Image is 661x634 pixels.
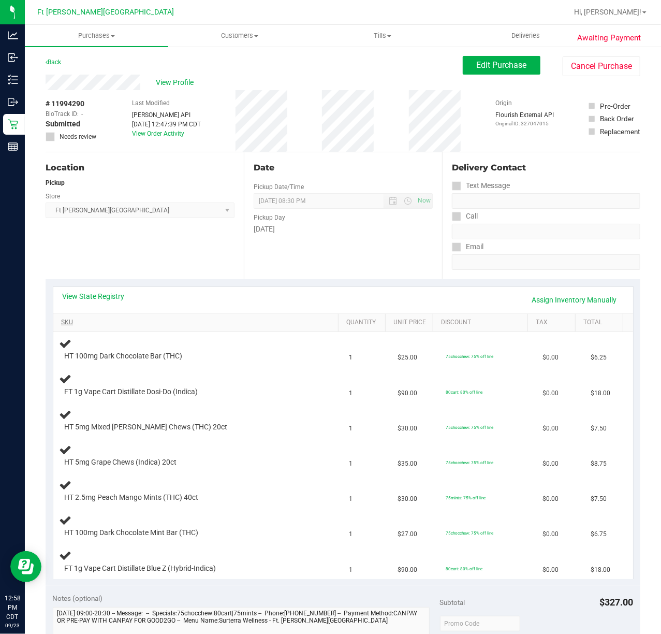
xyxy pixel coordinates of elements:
span: 75chocchew: 75% off line [446,530,493,536]
a: Tills [311,25,454,47]
span: $25.00 [398,353,417,363]
span: HT 5mg Grape Chews (Indica) 20ct [65,457,177,467]
a: Tax [536,319,571,327]
span: $90.00 [398,565,417,575]
div: Pre-Order [600,101,630,111]
span: $0.00 [542,424,559,434]
span: $90.00 [398,388,417,398]
span: 75chocchew: 75% off line [446,460,493,465]
span: $8.75 [591,459,607,469]
span: HT 2.5mg Peach Mango Mints (THC) 40ct [65,493,199,502]
span: 1 [349,494,353,504]
iframe: Resource center [10,551,41,582]
label: Store [46,192,60,201]
span: $18.00 [591,565,610,575]
span: Deliveries [497,31,554,40]
inline-svg: Inventory [8,75,18,85]
span: 1 [349,388,353,398]
span: BioTrack ID: [46,109,79,119]
label: Text Message [452,178,510,193]
p: 12:58 PM CDT [5,594,20,622]
span: $30.00 [398,494,417,504]
label: Last Modified [132,98,170,108]
span: $30.00 [398,424,417,434]
div: Date [254,162,433,174]
inline-svg: Analytics [8,30,18,40]
span: Submitted [46,119,80,129]
label: Pickup Date/Time [254,182,304,192]
span: $327.00 [600,597,634,608]
span: $0.00 [542,565,559,575]
a: Unit Price [394,319,429,327]
span: $27.00 [398,529,417,539]
span: 1 [349,529,353,539]
inline-svg: Retail [8,119,18,129]
inline-svg: Outbound [8,97,18,107]
span: Ft [PERSON_NAME][GEOGRAPHIC_DATA] [37,8,174,17]
a: Discount [441,319,524,327]
a: Quantity [346,319,381,327]
span: Edit Purchase [477,60,527,70]
span: 1 [349,459,353,469]
span: Customers [169,31,311,40]
span: 1 [349,424,353,434]
span: Hi, [PERSON_NAME]! [574,8,641,16]
a: SKU [61,319,334,327]
span: 80cart: 80% off line [446,566,482,571]
div: Location [46,162,234,174]
span: $0.00 [542,388,559,398]
a: Assign Inventory Manually [525,291,624,309]
span: 80cart: 80% off line [446,390,482,395]
span: FT 1g Vape Cart Distillate Blue Z (Hybrid-Indica) [65,564,216,573]
input: Promo Code [440,616,520,631]
span: 75chocchew: 75% off line [446,354,493,359]
a: View Order Activity [132,130,184,137]
label: Pickup Day [254,213,285,222]
p: 09/23 [5,622,20,629]
span: 75mints: 75% off line [446,495,486,500]
span: Awaiting Payment [578,32,641,44]
button: Cancel Purchase [563,56,640,76]
span: Tills [312,31,454,40]
label: Origin [495,98,512,108]
div: Back Order [600,113,634,124]
span: HT 100mg Dark Chocolate Mint Bar (THC) [65,528,199,538]
span: # 11994290 [46,98,84,109]
input: Format: (999) 999-9999 [452,193,640,209]
div: Delivery Contact [452,162,640,174]
span: $0.00 [542,529,559,539]
div: [DATE] [254,224,433,235]
button: Edit Purchase [463,56,540,75]
span: Notes (optional) [53,594,103,602]
inline-svg: Inbound [8,52,18,63]
span: $6.75 [591,529,607,539]
label: Email [452,239,483,254]
span: 75chocchew: 75% off line [446,425,493,430]
inline-svg: Reports [8,141,18,152]
span: $0.00 [542,459,559,469]
span: HT 5mg Mixed [PERSON_NAME] Chews (THC) 20ct [65,422,228,432]
a: Customers [168,25,312,47]
span: $7.50 [591,494,607,504]
a: Purchases [25,25,168,47]
span: View Profile [156,77,197,88]
span: $0.00 [542,494,559,504]
div: [DATE] 12:47:39 PM CDT [132,120,201,129]
span: $35.00 [398,459,417,469]
span: FT 1g Vape Cart Distillate Dosi-Do (Indica) [65,387,198,397]
span: Needs review [60,132,96,141]
label: Call [452,209,478,224]
input: Format: (999) 999-9999 [452,224,640,239]
div: [PERSON_NAME] API [132,110,201,120]
span: $18.00 [591,388,610,398]
span: 1 [349,565,353,575]
span: $6.25 [591,353,607,363]
span: $7.50 [591,424,607,434]
span: Purchases [25,31,168,40]
p: Original ID: 327047015 [495,120,554,127]
span: $0.00 [542,353,559,363]
a: Deliveries [454,25,598,47]
a: View State Registry [63,291,125,301]
a: Back [46,59,61,66]
a: Total [583,319,619,327]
